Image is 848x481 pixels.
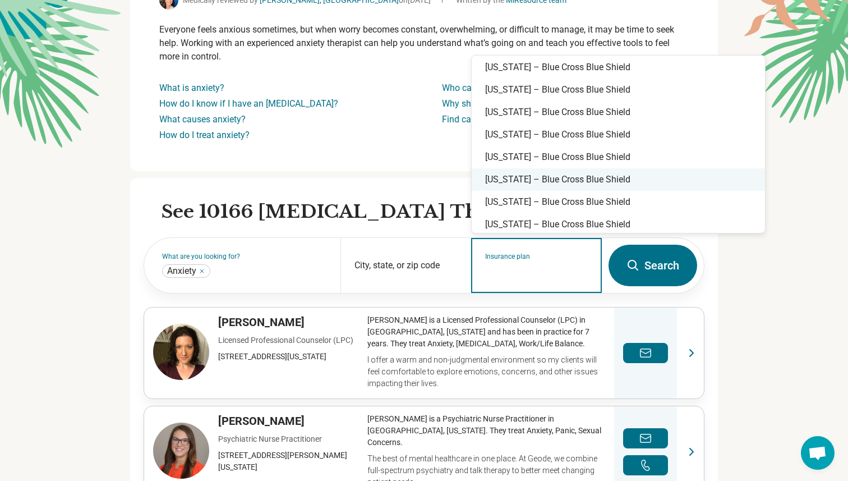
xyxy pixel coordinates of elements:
p: Everyone feels anxious sometimes, but when worry becomes constant, overwhelming, or difficult to ... [159,23,689,63]
div: [US_STATE] – Blue Cross Blue Shield [472,146,765,168]
label: What are you looking for? [162,253,327,260]
div: Suggestions [472,60,765,228]
div: [US_STATE] – Blue Cross Blue Shield [472,123,765,146]
h2: See 10166 [MEDICAL_DATA] Therapists Near You [162,200,704,224]
a: How do I know if I have an [MEDICAL_DATA]? [159,98,338,109]
button: Anxiety [199,268,205,274]
div: [US_STATE] – Blue Cross Blue Shield [472,191,765,213]
div: [US_STATE] – Blue Cross Blue Shield [472,79,765,101]
a: Who can treat anxiety? [442,83,532,93]
button: Send a message [623,428,668,448]
div: [US_STATE] – Blue Cross Blue Shield [472,56,765,79]
span: Anxiety [167,265,196,277]
div: [US_STATE] – Blue Cross Blue Shield [472,168,765,191]
a: Find care for you [442,114,509,125]
div: [US_STATE] – Blue Cross Blue Shield [472,101,765,123]
div: [US_STATE] – Blue Cross Blue Shield [472,213,765,236]
a: What is anxiety? [159,83,224,93]
div: Anxiety [162,264,210,278]
button: Search [609,245,697,286]
a: Why should I treat anxiety? [442,98,549,109]
button: Send a message [623,343,668,363]
a: What causes anxiety? [159,114,246,125]
a: How do I treat anxiety? [159,130,250,140]
div: Open chat [801,436,835,470]
button: Make a phone call [623,455,668,475]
